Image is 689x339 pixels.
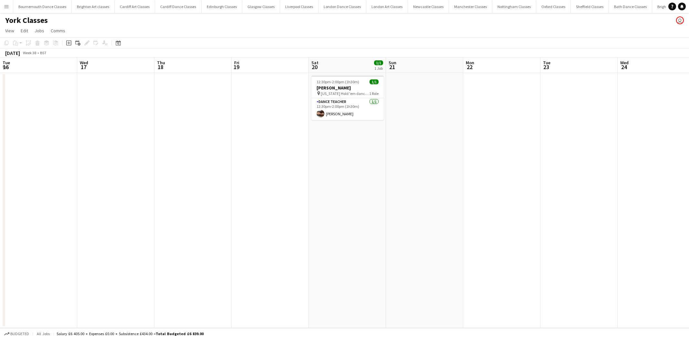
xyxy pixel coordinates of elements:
span: Sun [389,60,396,66]
app-card-role: Dance Teacher1/112:30pm-2:00pm (1h30m)[PERSON_NAME] [311,98,384,120]
span: Wed [620,60,629,66]
button: Cardiff Dance Classes [155,0,202,13]
span: Jobs [35,28,44,34]
span: Wed [80,60,88,66]
button: London Dance Classes [318,0,366,13]
span: 18 [156,63,165,71]
button: London Art Classes [366,0,408,13]
span: View [5,28,14,34]
span: Budgeted [10,332,29,336]
span: 17 [79,63,88,71]
span: 16 [2,63,10,71]
div: 1 Job [374,66,383,71]
button: Edinburgh Classes [202,0,242,13]
span: Edit [21,28,28,34]
button: Sheffield Classes [571,0,609,13]
span: 21 [388,63,396,71]
a: Jobs [32,26,47,35]
div: BST [40,50,47,55]
span: Mon [466,60,474,66]
button: Cardiff Art Classes [115,0,155,13]
span: [US_STATE] Hold 'em dance class - Club Team Fit [321,91,369,96]
button: Newcastle Classes [408,0,449,13]
button: Brighton Art classes [72,0,115,13]
a: View [3,26,17,35]
span: Thu [157,60,165,66]
span: Week 38 [21,50,37,55]
span: Total Budgeted £6 839.00 [156,331,204,336]
app-job-card: 12:30pm-2:00pm (1h30m)1/1[PERSON_NAME] [US_STATE] Hold 'em dance class - Club Team Fit1 RoleDance... [311,76,384,120]
button: Bath Dance Classes [609,0,652,13]
span: 1/1 [374,60,383,65]
span: 12:30pm-2:00pm (1h30m) [317,79,359,84]
span: 22 [465,63,474,71]
a: Comms [48,26,68,35]
span: 20 [310,63,318,71]
span: 1 Role [369,91,379,96]
app-user-avatar: VOSH Limited [676,16,684,24]
button: Glasgow Classes [242,0,280,13]
span: 19 [233,63,239,71]
button: Liverpool Classes [280,0,318,13]
span: Comms [51,28,65,34]
button: Manchester Classes [449,0,492,13]
h1: York Classes [5,15,48,25]
div: [DATE] [5,50,20,56]
span: All jobs [36,331,51,336]
button: Budgeted [3,330,30,337]
span: Tue [3,60,10,66]
span: Fri [234,60,239,66]
div: Salary £6 405.00 + Expenses £0.00 + Subsistence £434.00 = [57,331,204,336]
span: 1/1 [370,79,379,84]
button: Nottingham Classes [492,0,536,13]
span: Tue [543,60,550,66]
span: 24 [619,63,629,71]
button: Oxford Classes [536,0,571,13]
span: Sat [311,60,318,66]
a: Edit [18,26,31,35]
span: 23 [542,63,550,71]
h3: [PERSON_NAME] [311,85,384,91]
button: Bournemouth Dance Classes [13,0,72,13]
